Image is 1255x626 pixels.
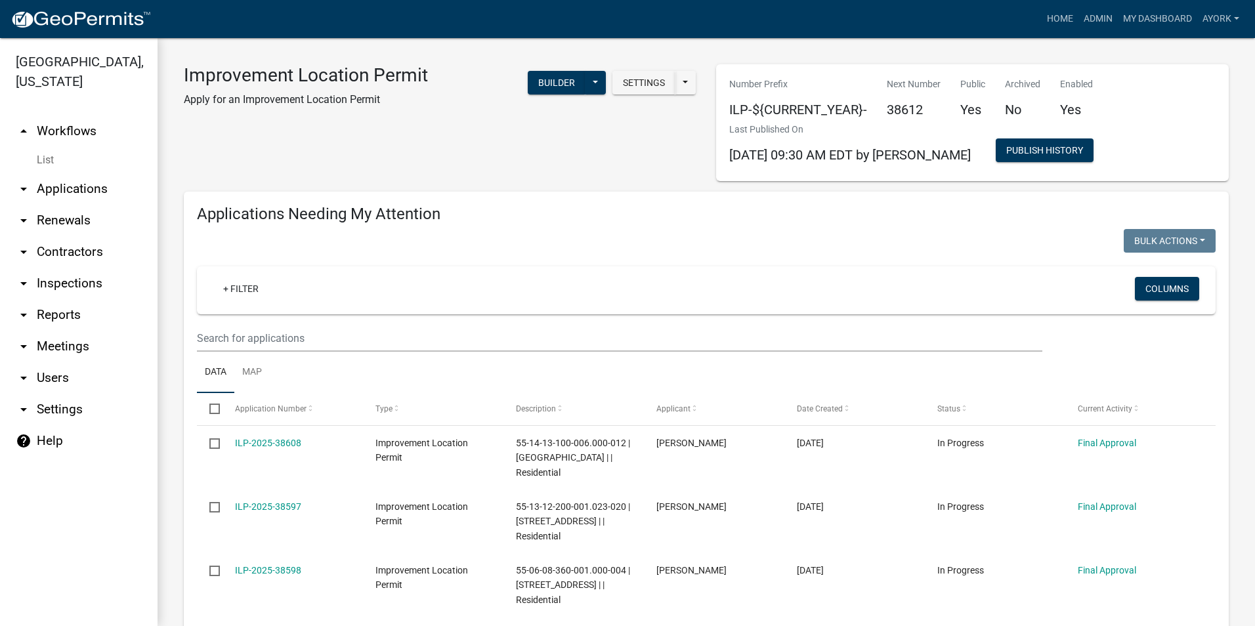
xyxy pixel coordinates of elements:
[375,565,468,591] span: Improvement Location Permit
[1124,229,1216,253] button: Bulk Actions
[516,501,630,542] span: 55-13-12-200-001.023-020 | 3082 E INDIAN SUMMER LN | | Residential
[1060,77,1093,91] p: Enabled
[516,565,630,606] span: 55-06-08-360-001.000-004 | 4663 E SHADY LN | | Residential
[16,123,32,139] i: arrow_drop_up
[797,565,824,575] span: 09/03/2025
[1060,102,1093,117] h5: Yes
[16,244,32,260] i: arrow_drop_down
[960,102,985,117] h5: Yes
[729,77,867,91] p: Number Prefix
[1197,7,1244,31] a: ayork
[925,393,1065,425] datatable-header-cell: Status
[1135,277,1199,301] button: Columns
[234,352,270,394] a: Map
[1078,7,1118,31] a: Admin
[16,181,32,197] i: arrow_drop_down
[16,213,32,228] i: arrow_drop_down
[887,77,941,91] p: Next Number
[184,64,428,87] h3: Improvement Location Permit
[656,565,727,575] span: David Burns
[1078,404,1132,413] span: Current Activity
[644,393,784,425] datatable-header-cell: Applicant
[937,565,984,575] span: In Progress
[784,393,925,425] datatable-header-cell: Date Created
[1078,438,1136,448] a: Final Approval
[375,404,393,413] span: Type
[16,402,32,417] i: arrow_drop_down
[222,393,362,425] datatable-header-cell: Application Number
[729,102,867,117] h5: ILP-${CURRENT_YEAR}-
[235,438,301,448] a: ILP-2025-38608
[656,404,691,413] span: Applicant
[528,71,585,94] button: Builder
[16,370,32,386] i: arrow_drop_down
[887,102,941,117] h5: 38612
[1078,565,1136,575] a: Final Approval
[797,438,824,448] span: 09/09/2025
[937,501,984,512] span: In Progress
[937,404,960,413] span: Status
[1005,102,1040,117] h5: No
[235,501,301,512] a: ILP-2025-38597
[729,147,971,163] span: [DATE] 09:30 AM EDT by [PERSON_NAME]
[1005,77,1040,91] p: Archived
[612,71,675,94] button: Settings
[503,393,644,425] datatable-header-cell: Description
[729,123,971,136] p: Last Published On
[1118,7,1197,31] a: My Dashboard
[197,352,234,394] a: Data
[960,77,985,91] p: Public
[16,276,32,291] i: arrow_drop_down
[16,339,32,354] i: arrow_drop_down
[516,438,630,478] span: 55-14-13-100-006.000-012 | S MORGANTOWN RD | | Residential
[197,325,1042,352] input: Search for applications
[656,438,727,448] span: Forrest R. Carpenter
[797,501,824,512] span: 09/04/2025
[996,138,1094,162] button: Publish History
[797,404,843,413] span: Date Created
[516,404,556,413] span: Description
[1065,393,1206,425] datatable-header-cell: Current Activity
[1042,7,1078,31] a: Home
[16,307,32,323] i: arrow_drop_down
[197,393,222,425] datatable-header-cell: Select
[1078,501,1136,512] a: Final Approval
[184,92,428,108] p: Apply for an Improvement Location Permit
[235,565,301,575] a: ILP-2025-38598
[656,501,727,512] span: Myra Johnson
[197,205,1216,224] h4: Applications Needing My Attention
[362,393,503,425] datatable-header-cell: Type
[235,404,307,413] span: Application Number
[937,438,984,448] span: In Progress
[375,501,468,527] span: Improvement Location Permit
[375,438,468,463] span: Improvement Location Permit
[16,433,32,449] i: help
[213,277,269,301] a: + Filter
[996,146,1094,157] wm-modal-confirm: Workflow Publish History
